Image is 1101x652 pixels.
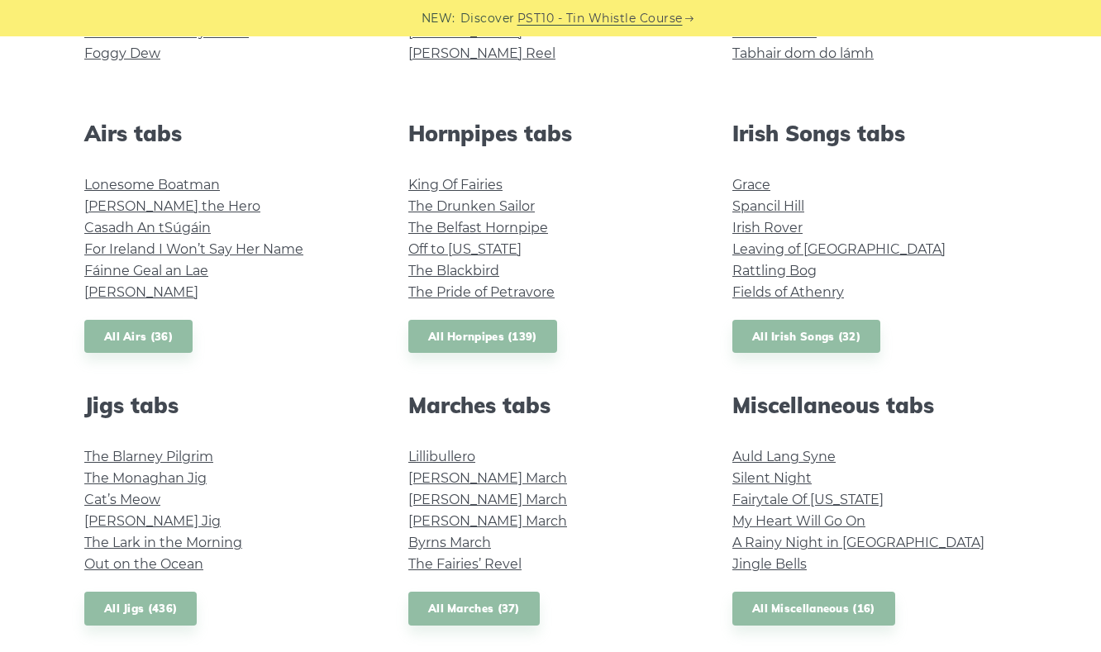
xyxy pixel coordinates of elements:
a: All Hornpipes (139) [408,320,557,354]
a: [PERSON_NAME] Reel [408,45,555,61]
h2: Miscellaneous tabs [732,393,1017,418]
h2: Marches tabs [408,393,693,418]
a: All Irish Songs (32) [732,320,880,354]
h2: Jigs tabs [84,393,369,418]
a: [PERSON_NAME] March [408,492,567,507]
a: The Pride of Petravore [408,284,555,300]
a: Star of the County Down [84,24,249,40]
h2: Hornpipes tabs [408,121,693,146]
span: NEW: [422,9,455,28]
a: Ievan Polkka [732,24,817,40]
a: King Of Fairies [408,177,503,193]
a: Irish Rover [732,220,803,236]
a: The Belfast Hornpipe [408,220,548,236]
h2: Irish Songs tabs [732,121,1017,146]
a: [PERSON_NAME] [408,24,522,40]
a: Byrns March [408,535,491,550]
a: PST10 - Tin Whistle Course [517,9,683,28]
a: Lonesome Boatman [84,177,220,193]
a: The Drunken Sailor [408,198,535,214]
a: Fáinne Geal an Lae [84,263,208,278]
a: [PERSON_NAME] March [408,470,567,486]
a: Rattling Bog [732,263,817,278]
a: Lillibullero [408,449,475,464]
a: Grace [732,177,770,193]
a: Fields of Athenry [732,284,844,300]
a: The Blackbird [408,263,499,278]
a: [PERSON_NAME] [84,284,198,300]
a: [PERSON_NAME] Jig [84,513,221,529]
span: Discover [460,9,515,28]
a: Spancil Hill [732,198,804,214]
a: The Monaghan Jig [84,470,207,486]
a: [PERSON_NAME] March [408,513,567,529]
a: Tabhair dom do lámh [732,45,874,61]
a: Leaving of [GEOGRAPHIC_DATA] [732,241,946,257]
a: Foggy Dew [84,45,160,61]
a: Off to [US_STATE] [408,241,522,257]
a: The Fairies’ Revel [408,556,522,572]
a: The Blarney Pilgrim [84,449,213,464]
a: All Airs (36) [84,320,193,354]
a: Casadh An tSúgáin [84,220,211,236]
a: The Lark in the Morning [84,535,242,550]
a: All Marches (37) [408,592,540,626]
a: Fairytale Of [US_STATE] [732,492,884,507]
a: Silent Night [732,470,812,486]
a: A Rainy Night in [GEOGRAPHIC_DATA] [732,535,984,550]
a: My Heart Will Go On [732,513,865,529]
h2: Airs tabs [84,121,369,146]
a: [PERSON_NAME] the Hero [84,198,260,214]
a: All Miscellaneous (16) [732,592,895,626]
a: Cat’s Meow [84,492,160,507]
a: For Ireland I Won’t Say Her Name [84,241,303,257]
a: Jingle Bells [732,556,807,572]
a: All Jigs (436) [84,592,197,626]
a: Out on the Ocean [84,556,203,572]
a: Auld Lang Syne [732,449,836,464]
